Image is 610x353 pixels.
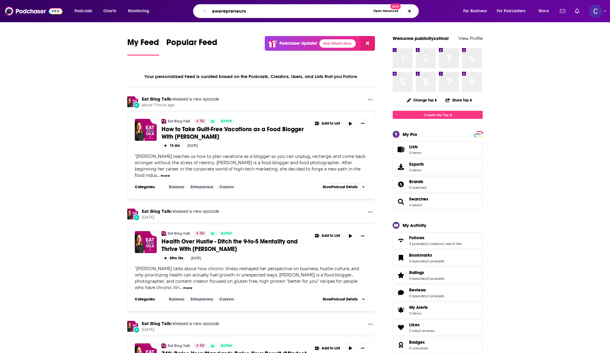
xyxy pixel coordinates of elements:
[142,96,219,102] h3: released a new episode
[409,270,444,275] a: Ratings
[127,96,138,107] a: Eat Blog Talk
[142,321,171,326] a: Eat Blog Talk
[534,6,556,16] button: open menu
[358,343,367,353] button: Show More Button
[200,118,204,124] span: 52
[409,322,420,327] span: Likes
[458,35,483,41] a: View Profile
[403,96,440,104] button: Change Top 8
[167,185,187,189] a: Business
[127,321,138,332] img: Eat Blog Talk
[103,7,116,15] span: Charts
[142,96,171,102] a: Eat Blog Talk
[475,132,482,137] span: PRO
[409,161,424,167] span: Exports
[358,231,367,241] button: Show More Button
[70,6,100,16] button: open menu
[409,168,424,172] span: 0 items
[409,276,427,281] a: 0 episodes
[218,231,234,236] a: Active
[168,119,190,124] a: Eat Blog Talk
[60,35,65,40] img: tab_keywords_by_traffic_grey.svg
[395,180,407,189] a: Brands
[409,179,423,184] span: Brands
[589,5,602,18] span: Logged in as publicityxxtina
[409,144,418,149] span: Lists
[322,234,340,238] span: Add to List
[127,209,138,219] img: Eat Blog Talk
[409,235,424,240] span: Follows
[191,256,201,260] div: [DATE]
[409,322,434,327] a: Likes
[162,255,186,261] button: 49m 16s
[393,176,483,192] span: Brands
[133,214,140,221] div: New Episode
[135,231,157,253] a: Health Over Hustle - Ditch the 9-to-5 Mentality and Thrive With Kim Cauti
[572,6,582,16] a: Show notifications dropdown
[162,143,183,149] button: 1h 4m
[135,266,359,290] span: [PERSON_NAME] talks about how chronic illness reshaped her perspective on business, hustle cultur...
[161,173,170,178] button: more
[409,196,428,202] a: Searches
[162,343,166,348] img: Eat Blog Talk
[409,287,444,293] a: Reviews
[180,285,182,290] span: ...
[453,242,462,246] a: 0 lists
[188,297,216,302] a: Entrepreneur
[409,235,462,240] a: Follows
[142,327,219,332] span: [DATE]
[427,242,442,246] a: 0 creators
[66,35,101,39] div: Keywords by Traffic
[409,242,426,246] a: 3 podcasts
[188,185,216,189] a: Entrepreneur
[427,259,444,263] a: 0 podcasts
[221,118,232,124] span: Active
[493,6,534,16] button: open menu
[409,305,428,310] span: My Alerts
[127,37,159,51] span: My Feed
[418,329,419,333] span: ,
[162,119,166,124] a: Eat Blog Talk
[395,254,407,262] a: Bookmarks
[162,231,166,236] img: Eat Blog Talk
[395,288,407,297] a: Reviews
[409,252,432,258] span: Bookmarks
[409,339,425,345] span: Badges
[217,185,236,189] a: Careers
[135,266,359,290] span: "
[200,343,204,349] span: 52
[427,276,444,281] a: 0 podcasts
[99,6,120,16] a: Charts
[409,259,427,263] a: 0 episodes
[395,323,407,332] a: Likes
[279,41,317,46] p: Podchaser Update!
[409,252,444,258] a: Bookmarks
[135,185,162,189] h3: Categories
[10,16,14,20] img: website_grey.svg
[218,119,234,124] a: Active
[395,271,407,279] a: Ratings
[409,294,427,298] a: 0 episodes
[373,10,398,13] span: Open Advanced
[409,186,426,190] a: 0 watched
[358,119,367,128] button: Show More Button
[320,296,367,303] button: ShowPodcast Details
[403,131,417,137] div: My Pro
[127,37,159,56] a: My Feed
[393,285,483,301] span: Reviews
[5,5,62,17] img: Podchaser - Follow, Share and Rate Podcasts
[157,173,160,178] span: ...
[168,231,190,236] a: Eat Blog Talk
[200,231,204,237] span: 52
[409,311,428,315] span: 0 items
[445,94,472,106] button: Share Top 8
[166,37,217,51] span: Popular Feed
[393,194,483,210] span: Searches
[393,302,483,318] a: My Alerts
